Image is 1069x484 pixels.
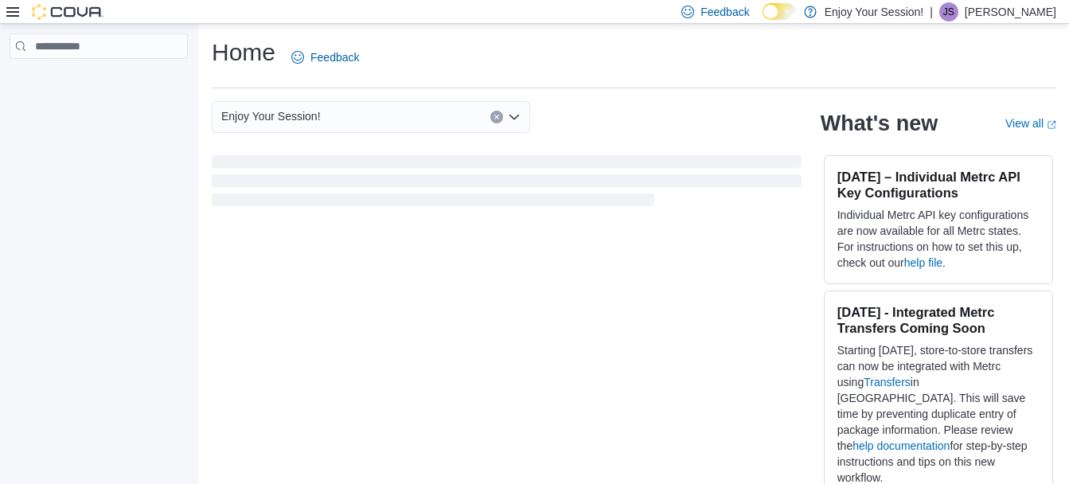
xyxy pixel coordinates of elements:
[212,158,802,209] span: Loading
[700,4,749,20] span: Feedback
[939,2,958,21] div: James Stewart
[1047,120,1056,130] svg: External link
[490,111,503,123] button: Clear input
[943,2,954,21] span: JS
[508,111,521,123] button: Open list of options
[763,20,763,21] span: Dark Mode
[763,3,796,20] input: Dark Mode
[285,41,365,73] a: Feedback
[221,107,321,126] span: Enjoy Your Session!
[212,37,275,68] h1: Home
[310,49,359,65] span: Feedback
[864,376,911,388] a: Transfers
[32,4,103,20] img: Cova
[821,111,938,136] h2: What's new
[930,2,933,21] p: |
[825,2,924,21] p: Enjoy Your Session!
[852,439,950,452] a: help documentation
[10,62,188,100] nav: Complex example
[837,207,1040,271] p: Individual Metrc API key configurations are now available for all Metrc states. For instructions ...
[965,2,1056,21] p: [PERSON_NAME]
[837,169,1040,201] h3: [DATE] – Individual Metrc API Key Configurations
[837,304,1040,336] h3: [DATE] - Integrated Metrc Transfers Coming Soon
[904,256,942,269] a: help file
[1005,117,1056,130] a: View allExternal link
